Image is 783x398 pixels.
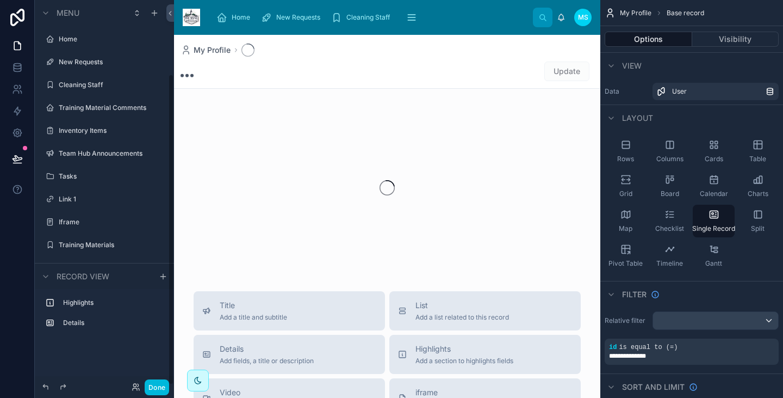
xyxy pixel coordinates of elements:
[59,195,161,204] label: Link 1
[59,103,161,112] label: Training Material Comments
[693,205,735,237] button: Single Record
[183,9,200,26] img: App logo
[605,135,647,168] button: Rows
[59,241,161,249] label: Training Materials
[608,259,643,268] span: Pivot Table
[692,32,779,47] button: Visibility
[59,58,161,66] label: New Requests
[59,81,161,89] label: Cleaning Staff
[748,189,768,198] span: Charts
[693,240,735,272] button: Gantt
[194,45,231,56] span: My Profile
[751,224,765,233] span: Split
[59,35,161,44] label: Home
[700,189,728,198] span: Calendar
[57,271,109,282] span: Record view
[605,205,647,237] button: Map
[578,13,588,22] span: ms
[656,155,683,163] span: Columns
[181,45,231,56] a: My Profile
[57,8,79,19] span: Menu
[649,170,691,203] button: Board
[661,189,679,198] span: Board
[622,60,642,71] span: View
[737,205,779,237] button: Split
[328,8,397,27] a: Cleaning Staff
[605,32,692,47] button: Options
[705,259,722,268] span: Gantt
[737,170,779,203] button: Charts
[276,13,320,22] span: New Requests
[609,344,617,351] span: id
[749,155,766,163] span: Table
[59,218,161,226] label: Iframe
[59,126,161,135] label: Inventory Items
[605,316,648,325] label: Relative filter
[619,344,678,351] span: is equal to (=)
[705,155,723,163] span: Cards
[209,5,533,29] div: scrollable content
[619,224,632,233] span: Map
[737,135,779,168] button: Table
[605,87,648,96] label: Data
[672,87,687,96] span: User
[605,170,647,203] button: Grid
[605,240,647,272] button: Pivot Table
[667,9,704,17] span: Base record
[63,319,159,327] label: Details
[145,379,169,395] button: Done
[693,170,735,203] button: Calendar
[213,8,258,27] a: Home
[622,289,647,300] span: Filter
[692,224,735,233] span: Single Record
[232,13,250,22] span: Home
[59,149,161,158] label: Team Hub Announcements
[35,289,174,342] div: scrollable content
[649,135,691,168] button: Columns
[693,135,735,168] button: Cards
[656,259,683,268] span: Timeline
[617,155,634,163] span: Rows
[258,8,328,27] a: New Requests
[649,240,691,272] button: Timeline
[620,9,651,17] span: My Profile
[59,172,161,181] label: Tasks
[63,298,159,307] label: Highlights
[622,113,653,124] span: Layout
[619,189,632,198] span: Grid
[346,13,390,22] span: Cleaning Staff
[649,205,691,237] button: Checklist
[655,224,684,233] span: Checklist
[652,83,779,100] a: User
